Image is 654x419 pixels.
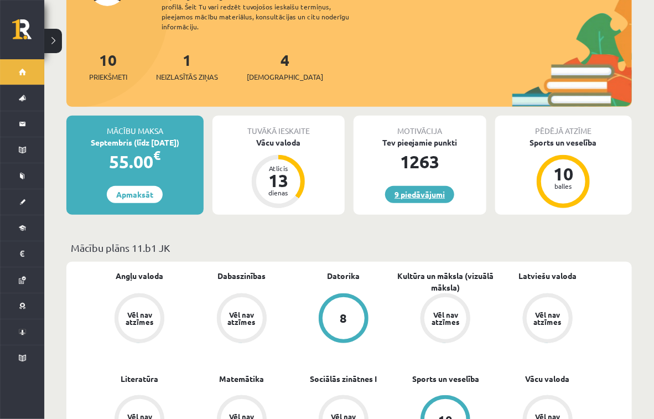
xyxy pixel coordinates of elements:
a: Angļu valoda [116,270,163,282]
div: Septembris (līdz [DATE]) [66,137,204,148]
div: dienas [262,189,295,196]
div: Vēl nav atzīmes [124,311,155,325]
a: Matemātika [219,373,264,385]
span: Neizlasītās ziņas [156,71,218,82]
a: 4[DEMOGRAPHIC_DATA] [247,50,323,82]
div: 8 [340,312,347,324]
a: Rīgas 1. Tālmācības vidusskola [12,19,44,47]
div: Tuvākā ieskaite [212,116,345,137]
div: 55.00 [66,148,204,175]
div: Tev pieejamie punkti [354,137,486,148]
a: 10Priekšmeti [89,50,127,82]
a: Vācu valoda [526,373,570,385]
a: Sociālās zinātnes I [310,373,377,385]
a: Sports un veselība [412,373,479,385]
span: [DEMOGRAPHIC_DATA] [247,71,323,82]
div: balles [547,183,580,189]
div: Motivācija [354,116,486,137]
p: Mācību plāns 11.b1 JK [71,240,627,255]
a: 8 [293,293,395,345]
a: Latviešu valoda [518,270,577,282]
div: Vēl nav atzīmes [226,311,257,325]
a: Vēl nav atzīmes [89,293,190,345]
div: 10 [547,165,580,183]
div: 1263 [354,148,486,175]
a: Literatūra [121,373,158,385]
a: Vēl nav atzīmes [497,293,599,345]
a: 9 piedāvājumi [385,186,454,203]
a: Kultūra un māksla (vizuālā māksla) [395,270,496,293]
a: Datorika [327,270,360,282]
a: Vēl nav atzīmes [190,293,292,345]
a: 1Neizlasītās ziņas [156,50,218,82]
a: Vācu valoda Atlicis 13 dienas [212,137,345,210]
div: Pēdējā atzīme [495,116,632,137]
a: Apmaksāt [107,186,163,203]
div: 13 [262,172,295,189]
div: Vācu valoda [212,137,345,148]
div: Vēl nav atzīmes [532,311,563,325]
span: Priekšmeti [89,71,127,82]
a: Dabaszinības [217,270,266,282]
div: Sports un veselība [495,137,632,148]
div: Vēl nav atzīmes [430,311,461,325]
div: Mācību maksa [66,116,204,137]
div: Atlicis [262,165,295,172]
a: Sports un veselība 10 balles [495,137,632,210]
a: Vēl nav atzīmes [395,293,496,345]
span: € [153,147,160,163]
